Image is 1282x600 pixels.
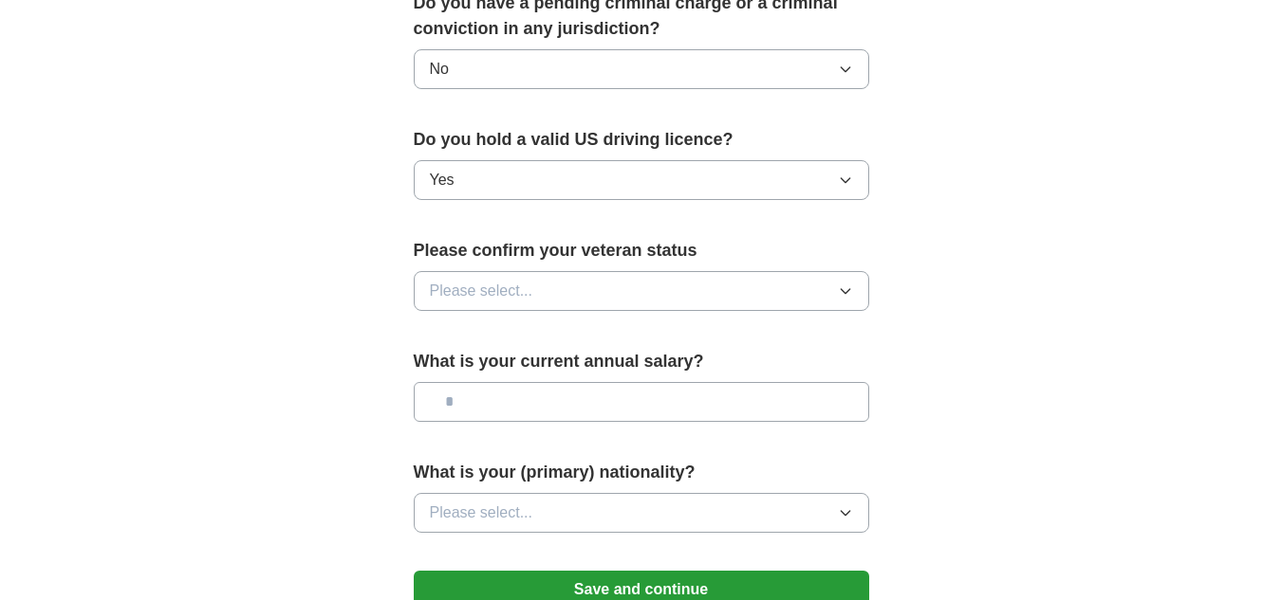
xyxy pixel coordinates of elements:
[414,271,869,311] button: Please select...
[430,169,455,191] span: Yes
[414,127,869,153] label: Do you hold a valid US driving licence?
[414,160,869,200] button: Yes
[414,493,869,533] button: Please select...
[414,460,869,485] label: What is your (primary) nationality?
[430,280,533,302] span: Please select...
[414,49,869,89] button: No
[430,501,533,524] span: Please select...
[414,238,869,264] label: Please confirm your veteran status
[414,349,869,374] label: What is your current annual salary?
[430,58,449,81] span: No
